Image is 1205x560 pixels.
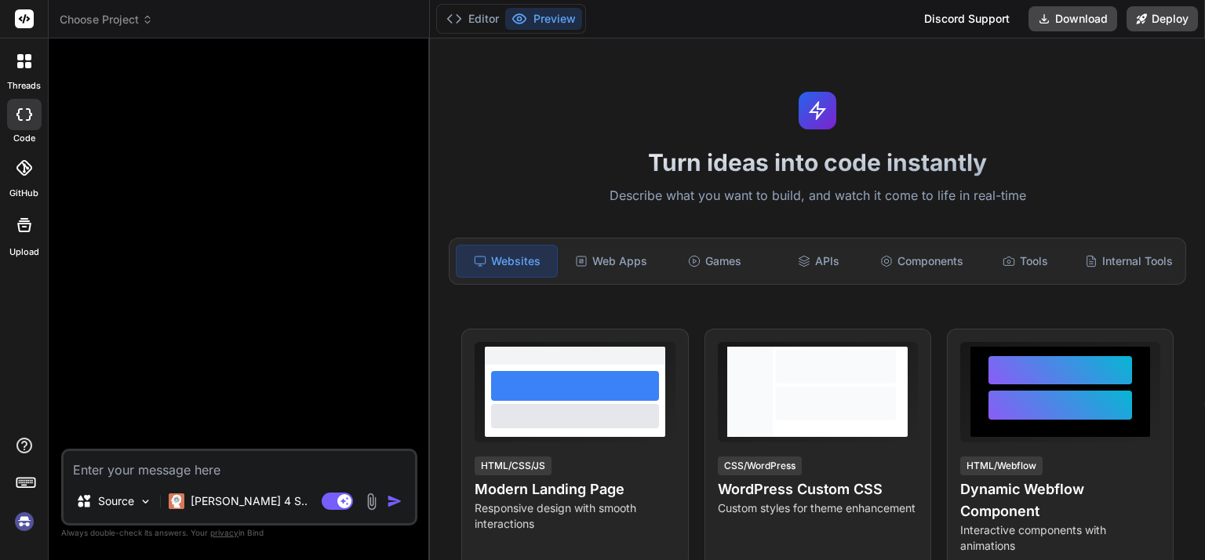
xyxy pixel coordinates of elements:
h1: Turn ideas into code instantly [439,148,1196,176]
img: icon [387,493,402,509]
div: Websites [456,245,558,278]
div: Tools [975,245,1076,278]
h4: Dynamic Webflow Component [960,478,1160,522]
button: Download [1028,6,1117,31]
div: Web Apps [561,245,661,278]
span: Choose Project [60,12,153,27]
button: Editor [440,8,505,30]
div: HTML/CSS/JS [475,456,552,475]
div: HTML/Webflow [960,456,1043,475]
p: [PERSON_NAME] 4 S.. [191,493,308,509]
div: Discord Support [915,6,1019,31]
h4: Modern Landing Page [475,478,675,500]
img: Pick Models [139,495,152,508]
p: Responsive design with smooth interactions [475,500,675,532]
h4: WordPress Custom CSS [718,478,918,500]
img: attachment [362,493,380,511]
label: Upload [9,245,39,259]
div: Internal Tools [1079,245,1179,278]
button: Preview [505,8,582,30]
span: privacy [210,528,238,537]
div: Games [664,245,765,278]
label: GitHub [9,187,38,200]
p: Custom styles for theme enhancement [718,500,918,516]
p: Describe what you want to build, and watch it come to life in real-time [439,186,1196,206]
div: CSS/WordPress [718,456,802,475]
p: Always double-check its answers. Your in Bind [61,525,417,540]
img: Claude 4 Sonnet [169,493,184,509]
button: Deploy [1127,6,1198,31]
label: code [13,132,35,145]
div: APIs [768,245,868,278]
label: threads [7,79,41,93]
p: Source [98,493,134,509]
img: signin [11,508,38,535]
p: Interactive components with animations [960,522,1160,554]
div: Components [872,245,972,278]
